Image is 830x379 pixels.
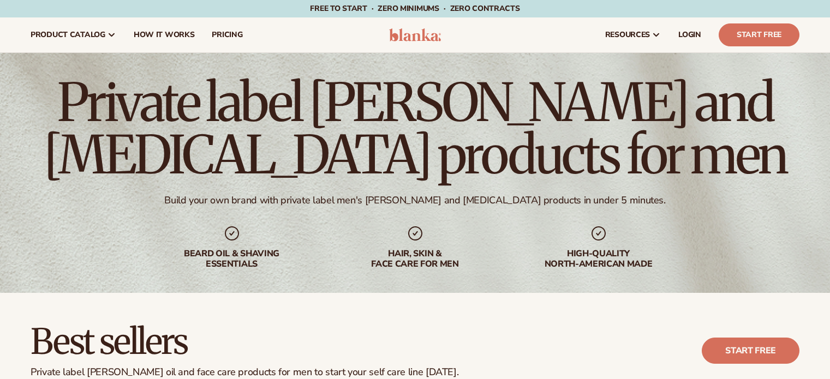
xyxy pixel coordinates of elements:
[678,31,701,39] span: LOGIN
[670,17,710,52] a: LOGIN
[389,28,441,41] img: logo
[345,249,485,269] div: hair, skin & face care for men
[31,323,458,360] h2: Best sellers
[125,17,204,52] a: How It Works
[529,249,668,269] div: High-quality North-american made
[605,31,650,39] span: resources
[31,31,105,39] span: product catalog
[596,17,670,52] a: resources
[702,338,799,364] a: Start free
[164,194,665,207] div: Build your own brand with private label men's [PERSON_NAME] and [MEDICAL_DATA] products in under ...
[310,3,520,14] span: Free to start · ZERO minimums · ZERO contracts
[212,31,242,39] span: pricing
[134,31,195,39] span: How It Works
[31,76,799,181] h1: Private label [PERSON_NAME] and [MEDICAL_DATA] products for men
[162,249,302,269] div: beard oil & shaving essentials
[719,23,799,46] a: Start Free
[31,366,458,378] div: Private label [PERSON_NAME] oil and face care products for men to start your self care line [DATE].
[22,17,125,52] a: product catalog
[203,17,251,52] a: pricing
